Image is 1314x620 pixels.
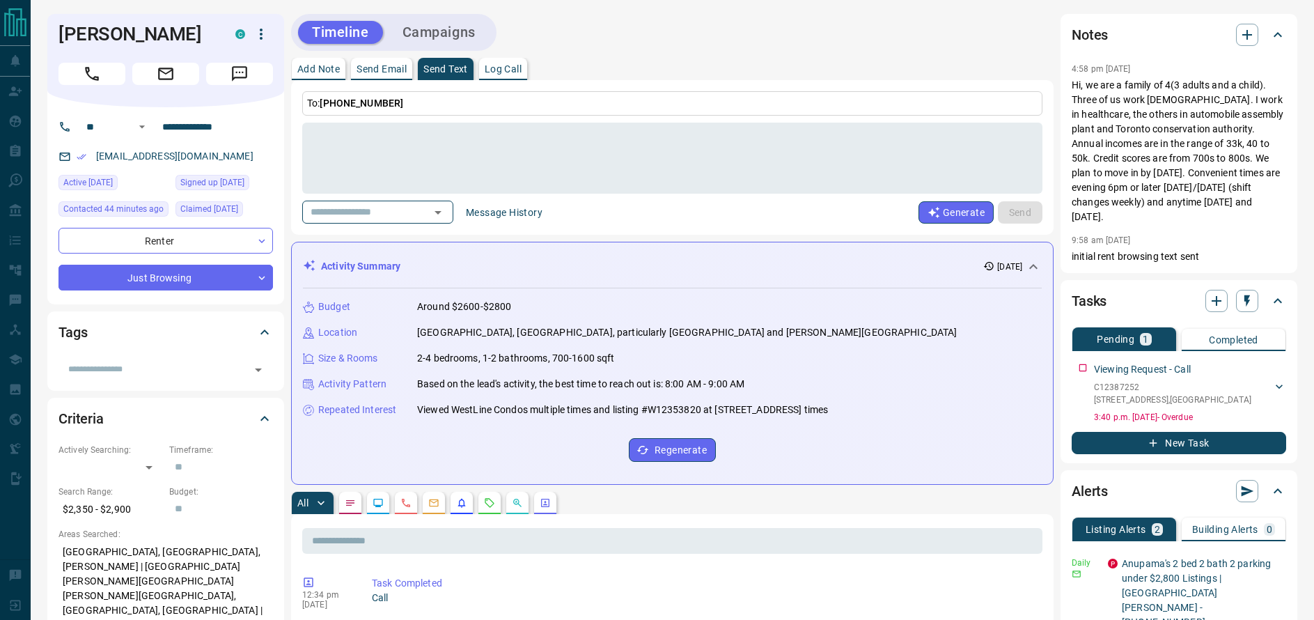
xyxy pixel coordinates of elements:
div: property.ca [1108,559,1118,568]
p: $2,350 - $2,900 [58,498,162,521]
p: 2 [1155,525,1160,534]
button: Timeline [298,21,383,44]
p: [DATE] [997,261,1022,273]
p: [GEOGRAPHIC_DATA], [GEOGRAPHIC_DATA], particularly [GEOGRAPHIC_DATA] and [PERSON_NAME][GEOGRAPHIC... [417,325,957,340]
span: Call [58,63,125,85]
p: 0 [1267,525,1272,534]
button: Message History [457,201,551,224]
button: New Task [1072,432,1286,454]
p: Viewing Request - Call [1094,362,1191,377]
p: Repeated Interest [318,403,396,417]
p: Size & Rooms [318,351,378,366]
p: Building Alerts [1192,525,1258,534]
p: Hi, we are a family of 4(3 adults and a child). Three of us work [DEMOGRAPHIC_DATA]. I work in he... [1072,78,1286,224]
p: Budget: [169,486,273,498]
p: 1 [1143,334,1148,344]
button: Campaigns [389,21,490,44]
span: Claimed [DATE] [180,202,238,216]
div: Sat Sep 13 2025 [58,201,169,221]
button: Open [134,118,150,135]
span: [PHONE_NUMBER] [320,98,403,109]
p: Based on the lead's activity, the best time to reach out is: 8:00 AM - 9:00 AM [417,377,744,392]
p: Listing Alerts [1086,525,1146,534]
p: Viewed WestLine Condos multiple times and listing #W12353820 at [STREET_ADDRESS] times [417,403,828,417]
div: Activity Summary[DATE] [303,254,1042,279]
span: Signed up [DATE] [180,176,244,189]
span: Message [206,63,273,85]
button: Generate [918,201,994,224]
p: Activity Pattern [318,377,386,392]
p: Budget [318,300,350,314]
svg: Lead Browsing Activity [373,497,384,509]
button: Regenerate [629,438,716,462]
p: All [297,498,308,508]
h2: Notes [1072,24,1108,46]
div: Just Browsing [58,265,273,290]
p: 4:58 pm [DATE] [1072,64,1131,74]
span: Active [DATE] [63,176,113,189]
div: Mon Sep 08 2025 [58,175,169,194]
span: Email [132,63,199,85]
p: C12387252 [1094,381,1251,394]
p: Timeframe: [169,444,273,456]
svg: Emails [428,497,439,509]
h2: Tags [58,321,87,343]
h2: Tasks [1072,290,1106,312]
svg: Requests [484,497,495,509]
button: Open [249,360,268,380]
svg: Agent Actions [540,497,551,509]
p: [STREET_ADDRESS] , [GEOGRAPHIC_DATA] [1094,394,1251,406]
div: Wed Sep 03 2025 [175,201,273,221]
p: Actively Searching: [58,444,162,456]
h2: Criteria [58,408,104,430]
p: Send Text [423,64,468,74]
p: Pending [1097,334,1134,344]
p: 9:58 am [DATE] [1072,235,1131,245]
svg: Calls [400,497,412,509]
p: Call [372,591,1037,605]
div: condos.ca [235,29,245,39]
p: 2-4 bedrooms, 1-2 bathrooms, 700-1600 sqft [417,351,615,366]
p: Location [318,325,357,340]
div: Alerts [1072,474,1286,508]
p: Task Completed [372,576,1037,591]
p: Around $2600-$2800 [417,300,511,314]
p: Add Note [297,64,340,74]
div: Criteria [58,402,273,435]
p: [DATE] [302,600,351,610]
h2: Alerts [1072,480,1108,502]
div: Tasks [1072,284,1286,318]
button: Open [428,203,448,222]
svg: Notes [345,497,356,509]
div: Tags [58,316,273,349]
p: Areas Searched: [58,528,273,541]
svg: Listing Alerts [456,497,467,509]
p: initial rent browsing text sent [1072,249,1286,264]
p: Activity Summary [321,259,400,274]
p: Log Call [485,64,522,74]
p: 3:40 p.m. [DATE] - Overdue [1094,411,1286,424]
span: Contacted 44 minutes ago [63,202,164,216]
svg: Email [1072,569,1081,579]
svg: Email Verified [77,152,86,162]
p: 12:34 pm [302,590,351,600]
a: [EMAIL_ADDRESS][DOMAIN_NAME] [96,150,253,162]
p: Completed [1209,335,1258,345]
p: Daily [1072,557,1100,569]
p: To: [302,91,1042,116]
div: Wed Sep 03 2025 [175,175,273,194]
div: Renter [58,228,273,254]
p: Search Range: [58,486,162,498]
div: Notes [1072,18,1286,52]
div: C12387252[STREET_ADDRESS],[GEOGRAPHIC_DATA] [1094,378,1286,409]
svg: Opportunities [512,497,523,509]
p: Send Email [357,64,407,74]
h1: [PERSON_NAME] [58,23,214,45]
